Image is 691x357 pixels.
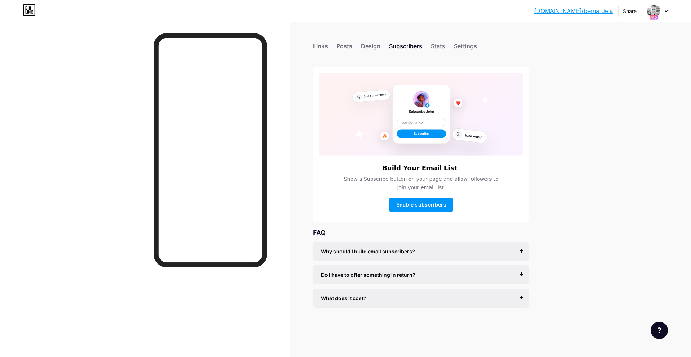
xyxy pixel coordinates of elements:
h6: Build Your Email List [382,164,457,172]
span: Do I have to offer something in return? [321,271,415,279]
span: What does it cost? [321,294,366,302]
div: Share [623,7,637,15]
button: Enable subscribers [389,198,453,212]
span: Enable subscribers [396,202,446,208]
img: bernardels [647,4,660,18]
div: Links [313,42,328,55]
div: Settings [454,42,477,55]
div: Design [361,42,380,55]
span: Why should I build email subscribers? [321,248,415,255]
a: [DOMAIN_NAME]/bernardels [534,6,613,15]
span: Show a Subscribe button on your page and allow followers to join your email list. [339,175,503,192]
div: Posts [337,42,352,55]
div: Subscribers [389,42,422,55]
div: Stats [431,42,445,55]
div: FAQ [313,228,529,238]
